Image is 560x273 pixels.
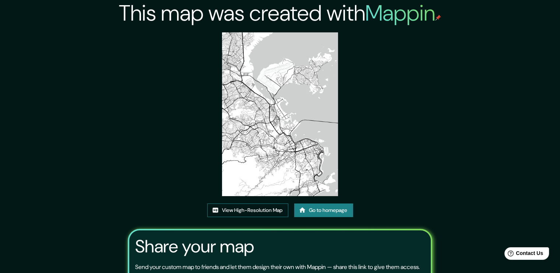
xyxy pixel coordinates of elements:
img: mappin-pin [435,15,441,21]
h3: Share your map [135,236,254,257]
img: created-map [222,32,338,196]
a: View High-Resolution Map [207,203,288,217]
a: Go to homepage [294,203,353,217]
iframe: Help widget launcher [494,244,552,265]
p: Send your custom map to friends and let them design their own with Mappin — share this link to gi... [135,263,420,272]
